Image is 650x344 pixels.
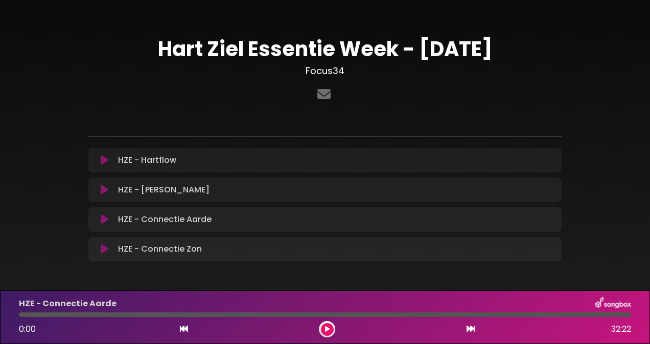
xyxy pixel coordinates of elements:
[118,154,176,166] p: HZE - Hartflow
[118,213,212,226] p: HZE - Connectie Aarde
[118,184,210,196] p: HZE - [PERSON_NAME]
[595,297,631,310] img: songbox-logo-white.png
[88,37,562,61] h1: Hart Ziel Essentie Week - [DATE]
[19,298,117,310] p: HZE - Connectie Aarde
[118,243,202,255] p: HZE - Connectie Zon
[88,65,562,77] h3: Focus34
